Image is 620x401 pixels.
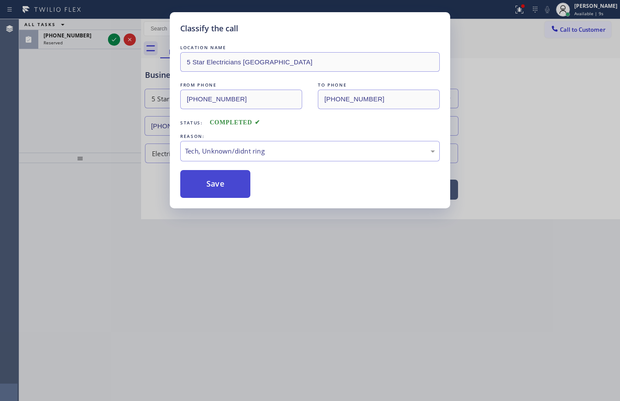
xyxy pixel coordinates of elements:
span: Status: [180,120,203,126]
div: REASON: [180,132,440,141]
h5: Classify the call [180,23,238,34]
div: FROM PHONE [180,80,302,90]
span: COMPLETED [210,119,260,126]
div: LOCATION NAME [180,43,440,52]
input: From phone [180,90,302,109]
input: To phone [318,90,440,109]
div: TO PHONE [318,80,440,90]
button: Save [180,170,250,198]
div: Tech, Unknown/didnt ring [185,146,435,156]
